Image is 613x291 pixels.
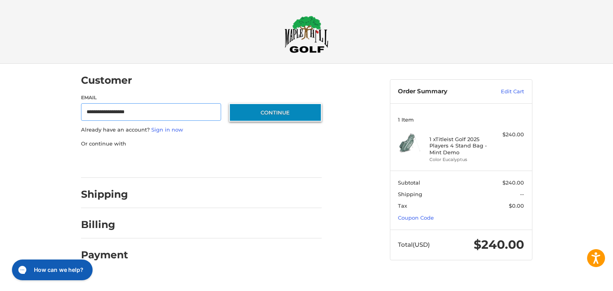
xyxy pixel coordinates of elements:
[214,155,273,170] iframe: PayPal-venmo
[474,237,524,252] span: $240.00
[398,214,434,221] a: Coupon Code
[398,241,430,248] span: Total (USD)
[229,103,322,122] button: Continue
[151,126,183,133] a: Sign in now
[398,116,524,123] h3: 1 Item
[81,218,128,231] h2: Billing
[502,179,524,186] span: $240.00
[398,179,420,186] span: Subtotal
[81,94,221,101] label: Email
[429,136,490,155] h4: 1 x Titleist Golf 2025 Players 4 Stand Bag - Mint Demo
[509,203,524,209] span: $0.00
[81,249,128,261] h2: Payment
[429,156,490,163] li: Color Eucalyptus
[81,126,322,134] p: Already have an account?
[78,155,138,170] iframe: PayPal-paypal
[398,191,422,197] span: Shipping
[146,155,206,170] iframe: PayPal-paylater
[81,140,322,148] p: Or continue with
[398,203,407,209] span: Tax
[547,269,613,291] iframe: Google Customer Reviews
[81,74,132,87] h2: Customer
[8,257,95,283] iframe: Gorgias live chat messenger
[484,88,524,96] a: Edit Cart
[285,16,328,53] img: Maple Hill Golf
[398,88,484,96] h3: Order Summary
[81,188,128,201] h2: Shipping
[520,191,524,197] span: --
[492,131,524,139] div: $240.00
